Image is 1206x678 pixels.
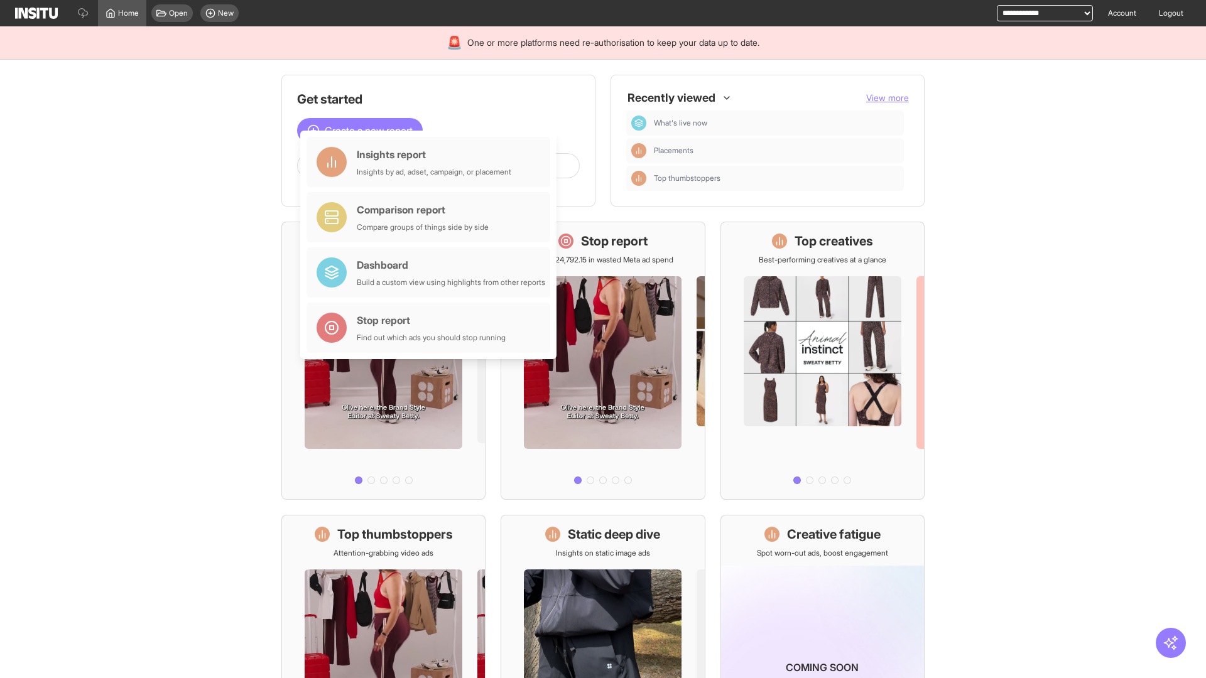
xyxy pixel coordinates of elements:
span: Open [169,8,188,18]
div: Dashboard [631,116,646,131]
div: Comparison report [357,202,489,217]
p: Insights on static image ads [556,548,650,558]
h1: Stop report [581,232,648,250]
span: Create a new report [325,123,413,138]
h1: Static deep dive [568,525,660,543]
div: Insights [631,143,646,158]
h1: Top creatives [795,232,873,250]
div: Build a custom view using highlights from other reports [357,277,545,288]
span: Top thumbstoppers [654,173,899,183]
span: View more [866,92,909,103]
p: Best-performing creatives at a glance [759,255,886,265]
a: Top creativesBest-performing creatives at a glance [720,222,925,500]
p: Attention-grabbing video ads [334,548,433,558]
button: Create a new report [297,118,423,143]
span: Top thumbstoppers [654,173,720,183]
span: One or more platforms need re-authorisation to keep your data up to date. [467,36,759,49]
a: Stop reportSave £24,792.15 in wasted Meta ad spend [501,222,705,500]
p: Save £24,792.15 in wasted Meta ad spend [533,255,673,265]
span: What's live now [654,118,899,128]
h1: Get started [297,90,580,108]
span: Placements [654,146,899,156]
div: Insights by ad, adset, campaign, or placement [357,167,511,177]
div: Insights report [357,147,511,162]
div: 🚨 [447,34,462,51]
h1: Top thumbstoppers [337,525,453,543]
div: Stop report [357,313,506,328]
span: What's live now [654,118,707,128]
div: Compare groups of things side by side [357,222,489,232]
span: New [218,8,234,18]
button: View more [866,92,909,104]
a: What's live nowSee all active ads instantly [281,222,486,500]
div: Dashboard [357,257,545,272]
img: Logo [15,8,58,19]
div: Insights [631,171,646,186]
span: Placements [654,146,693,156]
span: Home [118,8,139,18]
div: Find out which ads you should stop running [357,333,506,343]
